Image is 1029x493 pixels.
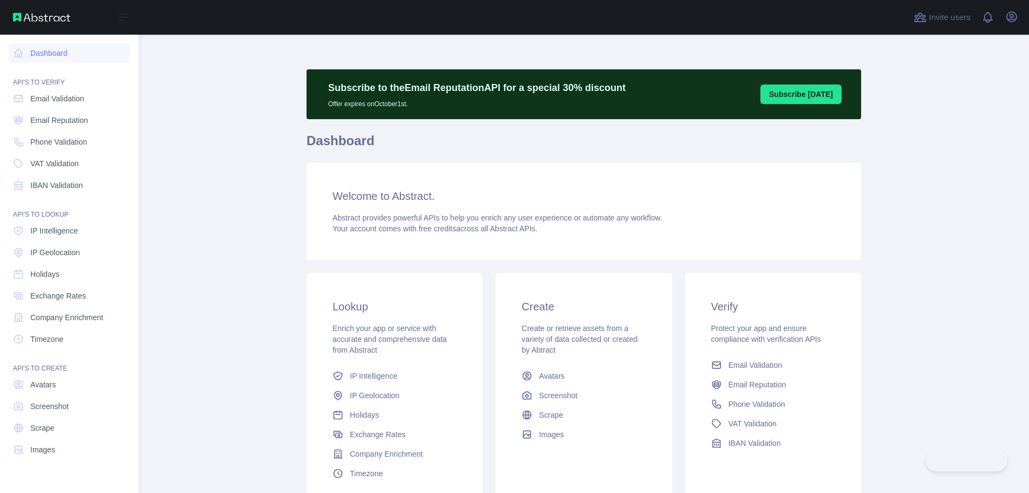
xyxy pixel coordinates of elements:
[419,224,456,233] span: free credits
[9,65,130,87] div: API'S TO VERIFY
[30,401,69,412] span: Screenshot
[333,324,447,354] span: Enrich your app or service with accurate and comprehensive data from Abstract
[9,397,130,416] a: Screenshot
[328,386,461,405] a: IP Geolocation
[350,371,398,381] span: IP Intelligence
[9,132,130,152] a: Phone Validation
[9,264,130,284] a: Holidays
[517,405,650,425] a: Scrape
[9,243,130,262] a: IP Geolocation
[9,375,130,394] a: Avatars
[926,449,1007,471] iframe: Toggle Customer Support
[328,425,461,444] a: Exchange Rates
[9,197,130,219] div: API'S TO LOOKUP
[13,13,70,22] img: Abstract API
[30,379,56,390] span: Avatars
[328,444,461,464] a: Company Enrichment
[307,132,861,158] h1: Dashboard
[9,221,130,241] a: IP Intelligence
[517,386,650,405] a: Screenshot
[728,418,777,429] span: VAT Validation
[328,464,461,483] a: Timezone
[30,137,87,147] span: Phone Validation
[728,438,781,449] span: IBAN Validation
[328,80,626,95] p: Subscribe to the Email Reputation API for a special 30 % discount
[9,111,130,130] a: Email Reputation
[539,371,564,381] span: Avatars
[9,351,130,373] div: API'S TO CREATE
[350,449,423,459] span: Company Enrichment
[9,89,130,108] a: Email Validation
[728,379,786,390] span: Email Reputation
[9,286,130,306] a: Exchange Rates
[9,418,130,438] a: Scrape
[333,189,835,204] h3: Welcome to Abstract.
[707,394,839,414] a: Phone Validation
[911,9,973,26] button: Invite users
[728,399,785,410] span: Phone Validation
[517,425,650,444] a: Images
[517,366,650,386] a: Avatars
[711,324,821,343] span: Protect your app and ensure compliance with verification APIs
[929,11,971,24] span: Invite users
[30,115,88,126] span: Email Reputation
[9,308,130,327] a: Company Enrichment
[350,390,400,401] span: IP Geolocation
[350,468,383,479] span: Timezone
[522,324,637,354] span: Create or retrieve assets from a variety of data collected or created by Abtract
[350,410,379,420] span: Holidays
[333,213,662,222] span: Abstract provides powerful APIs to help you enrich any user experience or automate any workflow.
[760,85,842,104] button: Subscribe [DATE]
[333,299,457,314] h3: Lookup
[30,290,86,301] span: Exchange Rates
[328,366,461,386] a: IP Intelligence
[9,43,130,63] a: Dashboard
[9,176,130,195] a: IBAN Validation
[30,312,103,323] span: Company Enrichment
[30,158,79,169] span: VAT Validation
[328,95,626,108] p: Offer expires on October 1st.
[707,355,839,375] a: Email Validation
[30,93,84,104] span: Email Validation
[30,334,63,345] span: Timezone
[728,360,782,371] span: Email Validation
[30,180,83,191] span: IBAN Validation
[333,224,537,233] span: Your account comes with across all Abstract APIs.
[9,329,130,349] a: Timezone
[9,154,130,173] a: VAT Validation
[522,299,646,314] h3: Create
[350,429,406,440] span: Exchange Rates
[711,299,835,314] h3: Verify
[707,375,839,394] a: Email Reputation
[707,414,839,433] a: VAT Validation
[30,444,55,455] span: Images
[30,269,60,280] span: Holidays
[30,225,78,236] span: IP Intelligence
[30,423,54,433] span: Scrape
[539,410,563,420] span: Scrape
[707,433,839,453] a: IBAN Validation
[539,390,577,401] span: Screenshot
[539,429,564,440] span: Images
[9,440,130,459] a: Images
[30,247,80,258] span: IP Geolocation
[328,405,461,425] a: Holidays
